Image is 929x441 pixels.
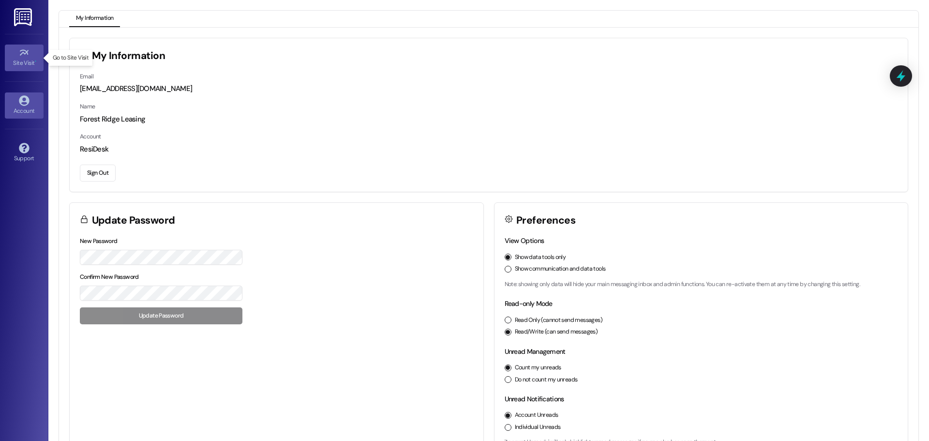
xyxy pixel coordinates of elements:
label: Read Only (cannot send messages) [515,316,602,325]
button: My Information [69,11,120,27]
label: Account Unreads [515,411,558,420]
label: Unread Management [505,347,566,356]
h3: Preferences [516,215,575,226]
label: Show data tools only [515,253,566,262]
label: Show communication and data tools [515,265,606,274]
label: Email [80,73,93,80]
label: Count my unreads [515,364,561,372]
label: Individual Unreads [515,423,561,432]
label: New Password [80,237,118,245]
button: Sign Out [80,165,116,182]
div: [EMAIL_ADDRESS][DOMAIN_NAME] [80,84,898,94]
img: ResiDesk Logo [14,8,34,26]
span: • [35,58,36,65]
label: Name [80,103,95,110]
label: Confirm New Password [80,273,139,281]
h3: Update Password [92,215,175,226]
label: Unread Notifications [505,395,564,403]
a: Account [5,92,44,119]
label: View Options [505,236,544,245]
label: Do not count my unreads [515,376,578,384]
label: Read-only Mode [505,299,553,308]
h3: My Information [92,51,165,61]
label: Read/Write (can send messages) [515,328,598,336]
a: Site Visit • [5,45,44,71]
div: ResiDesk [80,144,898,154]
p: Note: showing only data will hide your main messaging inbox and admin functions. You can re-activ... [505,280,898,289]
label: Account [80,133,101,140]
div: Forest Ridge Leasing [80,114,898,124]
a: Support [5,140,44,166]
p: Go to Site Visit [53,54,89,62]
